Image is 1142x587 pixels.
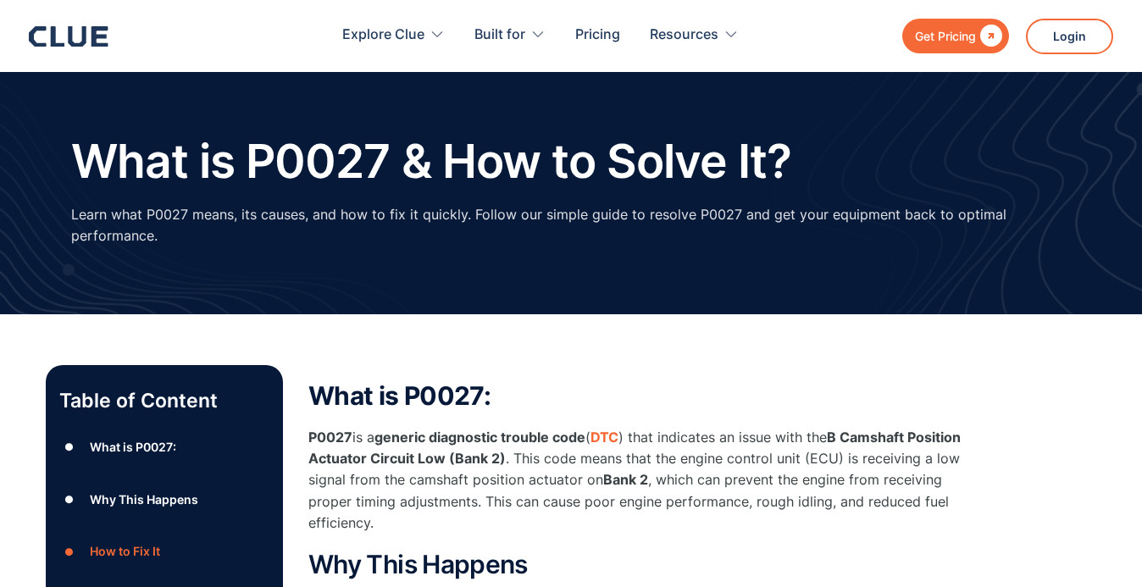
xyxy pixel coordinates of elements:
[976,25,1002,47] div: 
[59,539,80,564] div: ●
[71,136,791,187] h1: What is P0027 & How to Solve It?
[90,540,160,562] div: How to Fix It
[603,471,648,488] strong: Bank 2
[1026,19,1113,54] a: Login
[474,8,546,62] div: Built for
[308,427,986,534] p: is a ( ) that indicates an issue with the . This code means that the engine control unit (ECU) is...
[650,8,739,62] div: Resources
[915,25,976,47] div: Get Pricing
[59,487,269,512] a: ●Why This Happens
[90,436,176,457] div: What is P0027:
[59,387,269,414] p: Table of Content
[308,429,352,446] strong: P0027
[575,8,620,62] a: Pricing
[308,380,491,411] strong: What is P0027:
[90,489,198,510] div: Why This Happens
[650,8,718,62] div: Resources
[902,19,1009,53] a: Get Pricing
[342,8,445,62] div: Explore Clue
[59,435,80,460] div: ●
[308,551,986,579] h2: Why This Happens
[59,435,269,460] a: ●What is P0027:
[59,539,269,564] a: ●How to Fix It
[474,8,525,62] div: Built for
[71,204,1071,246] p: Learn what P0027 means, its causes, and how to fix it quickly. Follow our simple guide to resolve...
[342,8,424,62] div: Explore Clue
[59,487,80,512] div: ●
[590,429,618,446] a: DTC
[374,429,585,446] strong: generic diagnostic trouble code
